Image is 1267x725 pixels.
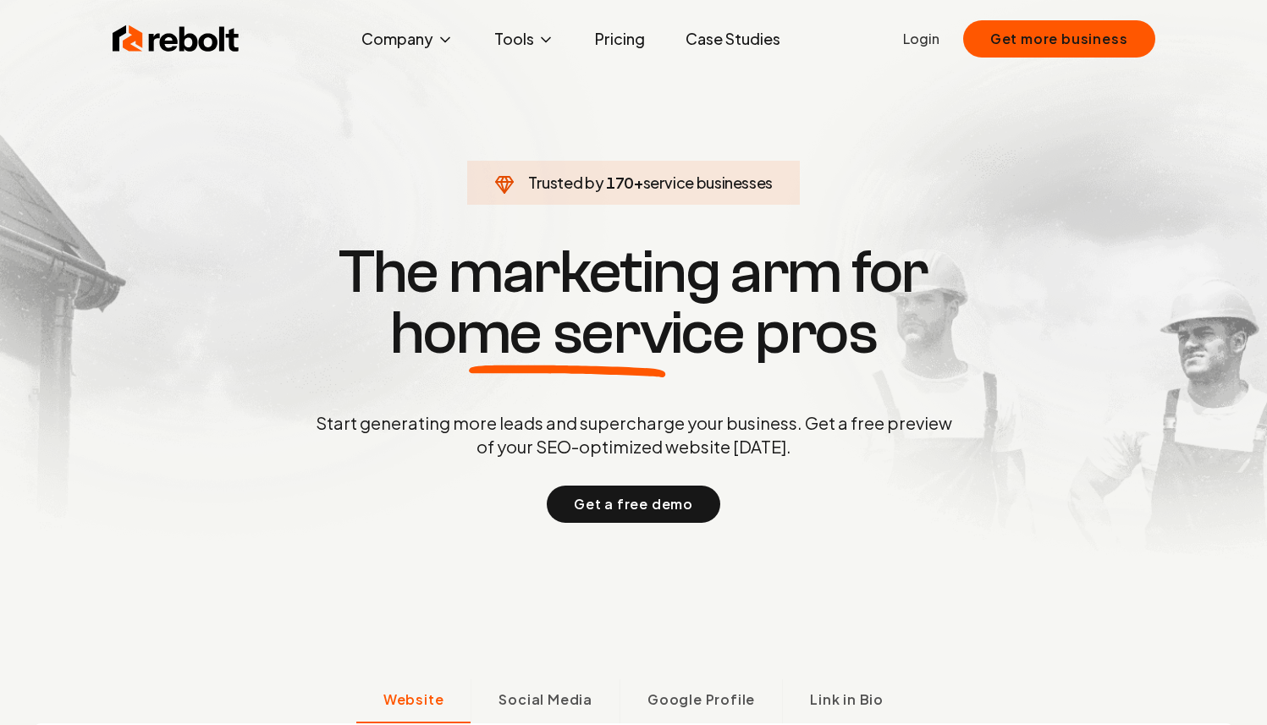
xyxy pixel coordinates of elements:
[581,22,658,56] a: Pricing
[390,303,745,364] span: home service
[643,173,774,192] span: service businesses
[620,679,782,723] button: Google Profile
[312,411,956,459] p: Start generating more leads and supercharge your business. Get a free preview of your SEO-optimiz...
[634,173,643,192] span: +
[903,29,939,49] a: Login
[647,689,755,710] span: Google Profile
[547,486,720,523] button: Get a free demo
[228,242,1040,364] h1: The marketing arm for pros
[528,173,603,192] span: Trusted by
[606,171,634,195] span: 170
[782,679,911,723] button: Link in Bio
[356,679,471,723] button: Website
[672,22,794,56] a: Case Studies
[383,689,444,710] span: Website
[471,679,620,723] button: Social Media
[810,689,884,710] span: Link in Bio
[113,22,240,56] img: Rebolt Logo
[963,20,1155,58] button: Get more business
[499,689,592,710] span: Social Media
[481,22,568,56] button: Tools
[348,22,467,56] button: Company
